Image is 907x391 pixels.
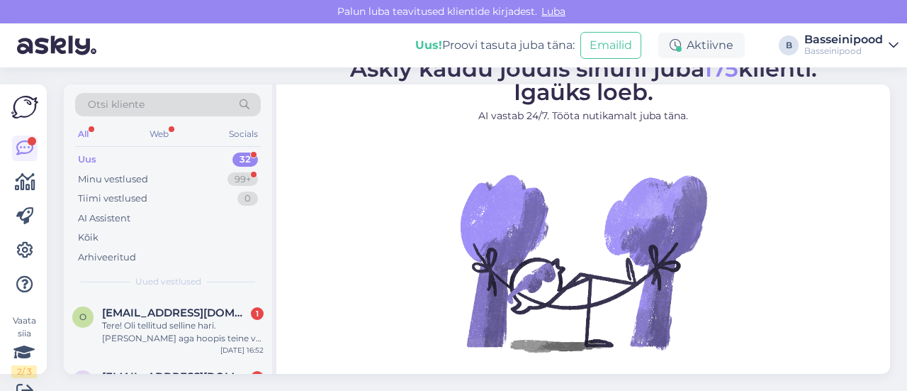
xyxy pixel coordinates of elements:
[102,370,249,383] span: marekvaasa@gmail.com
[78,172,148,187] div: Minu vestlused
[779,35,799,55] div: B
[11,365,37,378] div: 2 / 3
[78,250,136,265] div: Arhiveeritud
[350,55,817,106] span: Askly kaudu jõudis sinuni juba klienti. Igaüks loeb.
[232,153,258,167] div: 32
[135,275,201,288] span: Uued vestlused
[78,211,130,226] div: AI Assistent
[251,307,264,320] div: 1
[350,109,817,123] p: AI vastab 24/7. Tööta nutikamalt juba täna.
[220,345,264,356] div: [DATE] 16:52
[237,192,258,206] div: 0
[78,231,98,245] div: Kõik
[102,319,264,345] div: Tere! Oli tellitud selline hari.[PERSON_NAME] aga hoopis teine või poolik asi.
[88,97,145,112] span: Otsi kliente
[804,45,883,57] div: Basseinipood
[804,34,898,57] a: BasseinipoodBasseinipood
[415,38,442,52] b: Uus!
[75,125,91,143] div: All
[227,172,258,187] div: 99+
[704,55,738,82] span: 175
[658,33,745,58] div: Aktiivne
[79,312,86,322] span: o
[251,371,264,384] div: 1
[226,125,261,143] div: Socials
[580,32,641,59] button: Emailid
[804,34,883,45] div: Basseinipood
[11,314,37,378] div: Vaata siia
[537,5,570,18] span: Luba
[78,192,147,206] div: Tiimi vestlused
[456,135,711,390] img: No Chat active
[415,37,575,54] div: Proovi tasuta juba täna:
[147,125,171,143] div: Web
[102,307,249,319] span: olesja2002@hotmail.com
[78,153,96,167] div: Uus
[11,96,38,119] img: Askly Logo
